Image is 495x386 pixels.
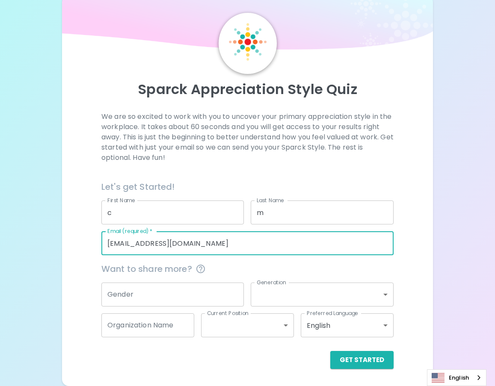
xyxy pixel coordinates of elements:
svg: This information is completely confidential and only used for aggregated appreciation studies at ... [196,264,206,274]
div: Language [427,369,486,386]
button: Get Started [330,351,394,369]
a: English [427,370,486,386]
p: Sparck Appreciation Style Quiz [72,81,423,98]
p: We are so excited to work with you to uncover your primary appreciation style in the workplace. I... [101,112,394,163]
label: First Name [107,197,135,204]
label: Email (required) [107,227,153,235]
label: Preferred Language [307,309,358,317]
span: Want to share more? [101,262,394,276]
h6: Let's get Started! [101,180,394,194]
label: Last Name [257,197,284,204]
label: Current Position [207,309,249,317]
img: Sparck Logo [229,23,267,61]
aside: Language selected: English [427,369,486,386]
div: English [301,313,394,337]
label: Generation [257,279,286,286]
